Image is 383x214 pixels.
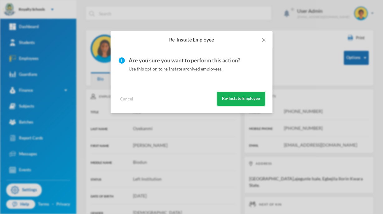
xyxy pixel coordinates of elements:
button: Close [255,31,272,49]
i: icon: close [261,37,266,42]
div: Re-Instate Employee [118,36,265,43]
button: Re-Instate Employee [217,92,265,106]
div: Use this option to re-instate archived employees. [129,56,240,72]
i: info [118,56,125,64]
button: Cancel [118,95,135,102]
div: Are you sure you want to perform this action? [129,56,240,66]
